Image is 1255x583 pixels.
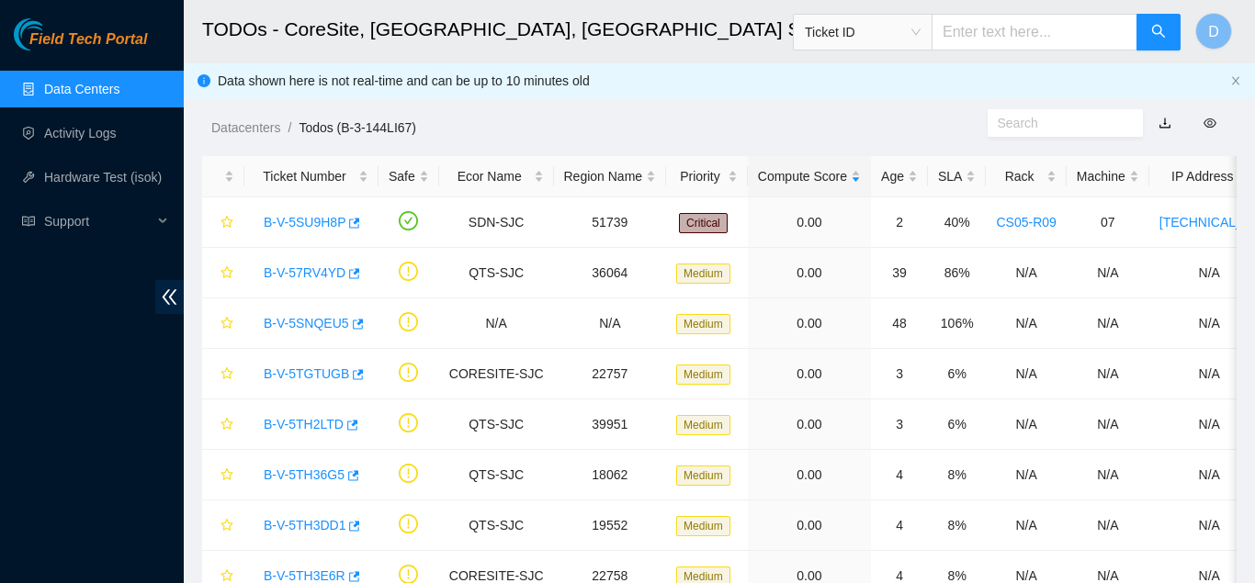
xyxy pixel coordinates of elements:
img: Akamai Technologies [14,18,93,50]
td: N/A [986,399,1066,450]
a: Todos (B-3-144LI67) [299,120,416,135]
a: B-V-5TH2LTD [264,417,344,432]
button: star [212,460,234,489]
button: star [212,359,234,388]
td: N/A [1067,298,1149,349]
td: 106% [928,298,986,349]
span: star [220,216,233,230]
span: Medium [676,465,730,486]
td: N/A [986,450,1066,500]
td: N/A [554,298,667,349]
a: B-V-5TH3E6R [264,568,345,583]
td: 0.00 [748,450,871,500]
td: 0.00 [748,248,871,298]
span: exclamation-circle [399,312,418,331]
span: exclamation-circle [399,514,418,533]
td: 36064 [554,248,667,298]
button: download [1145,108,1185,138]
td: N/A [1067,399,1149,450]
span: exclamation-circle [399,363,418,382]
td: 6% [928,349,986,399]
button: star [212,308,234,338]
button: close [1230,75,1241,87]
td: N/A [986,349,1066,399]
td: N/A [986,298,1066,349]
a: B-V-57RV4YD [264,265,345,280]
td: N/A [986,248,1066,298]
a: B-V-5SNQEU5 [264,316,349,331]
td: 3 [871,399,928,450]
td: N/A [439,298,554,349]
td: 40% [928,197,986,248]
button: star [212,258,234,287]
input: Search [998,113,1119,133]
td: 86% [928,248,986,298]
button: star [212,510,234,540]
span: close [1230,75,1241,86]
td: 4 [871,500,928,551]
td: 8% [928,450,986,500]
td: SDN-SJC [439,197,554,248]
span: star [220,418,233,432]
a: B-V-5TH36G5 [264,467,345,482]
span: Field Tech Portal [29,31,147,49]
span: star [220,266,233,281]
td: 18062 [554,450,667,500]
span: search [1151,24,1166,41]
a: Datacenters [211,120,280,135]
span: Medium [676,263,730,284]
td: 2 [871,197,928,248]
td: N/A [1067,349,1149,399]
td: 0.00 [748,298,871,349]
button: star [212,409,234,439]
span: / [288,120,291,135]
td: N/A [1067,450,1149,500]
td: 8% [928,500,986,551]
span: star [220,367,233,382]
a: Data Centers [44,82,119,96]
a: B-V-5TGTUGB [264,366,349,381]
a: download [1159,116,1171,130]
td: 0.00 [748,197,871,248]
td: 0.00 [748,399,871,450]
span: double-left [155,280,184,314]
span: star [220,468,233,483]
td: 6% [928,399,986,450]
span: exclamation-circle [399,413,418,432]
span: read [22,215,35,228]
td: QTS-SJC [439,450,554,500]
span: D [1208,20,1219,43]
td: QTS-SJC [439,248,554,298]
td: CORESITE-SJC [439,349,554,399]
td: 19552 [554,500,667,551]
span: Medium [676,314,730,334]
td: 51739 [554,197,667,248]
button: D [1195,13,1232,50]
a: CS05-R09 [996,215,1056,230]
span: exclamation-circle [399,464,418,483]
span: Critical [679,213,728,233]
td: 0.00 [748,349,871,399]
a: Akamai TechnologiesField Tech Portal [14,33,147,57]
td: QTS-SJC [439,500,554,551]
span: Medium [676,415,730,435]
a: Activity Logs [44,126,117,140]
span: star [220,519,233,533]
a: B-V-5TH3DD1 [264,518,345,533]
td: 39 [871,248,928,298]
td: 39951 [554,399,667,450]
a: B-V-5SU9H8P [264,215,345,230]
td: N/A [1067,248,1149,298]
a: Hardware Test (isok) [44,170,162,185]
td: 0.00 [748,500,871,551]
span: exclamation-circle [399,262,418,281]
button: search [1136,14,1181,50]
span: eye [1204,117,1216,129]
span: check-circle [399,211,418,230]
td: QTS-SJC [439,399,554,450]
span: Support [44,203,153,240]
td: 48 [871,298,928,349]
td: 3 [871,349,928,399]
input: Enter text here... [932,14,1137,50]
td: N/A [986,500,1066,551]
